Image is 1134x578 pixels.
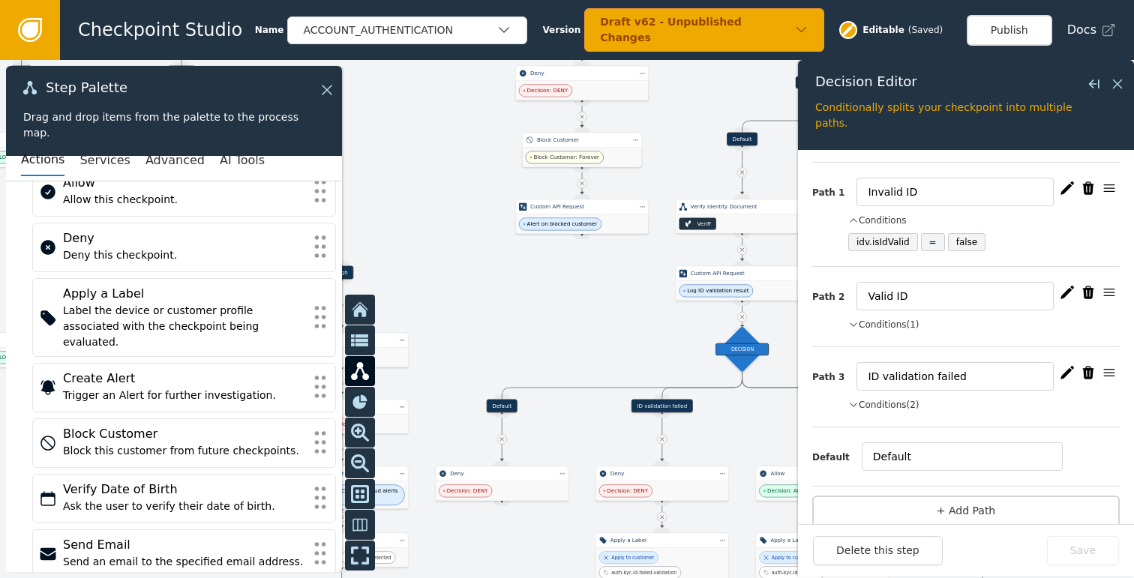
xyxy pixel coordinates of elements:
[255,23,284,37] span: Name
[63,388,305,403] div: Trigger an Alert for further investigation.
[303,22,496,38] div: ACCOUNT_AUTHENTICATION
[63,370,305,388] div: Create Alert
[63,229,305,247] div: Deny
[487,400,517,413] div: Default
[856,362,1054,391] input: Assign Decision Name
[921,233,945,251] span: =
[813,536,943,565] button: Delete this step
[948,233,986,251] span: false
[611,569,676,576] div: auth-kyc-id-failed-validation
[79,145,130,176] button: Services
[63,536,305,554] div: Send Email
[848,318,919,331] button: Conditions(1)
[691,269,794,277] div: Custom API Request
[530,69,634,77] div: Deny
[770,469,874,478] div: Allow
[63,285,305,303] div: Apply a Label
[530,202,634,211] div: Custom API Request
[848,398,919,412] button: Conditions(2)
[46,81,127,94] span: Step Palette
[772,554,814,561] div: Apply to customer
[584,8,824,52] button: Draft v62 - Unpublished Changes
[772,569,821,576] div: auth-kyc-id-validated
[815,100,1117,131] div: Conditionally splits your checkpoint into multiple paths.
[848,233,1120,251] section: Conditions
[145,145,205,176] button: Advanced
[290,336,394,344] div: Allow
[527,220,598,229] span: Alert on blocked customer
[812,370,856,384] div: Path 3
[537,136,627,144] div: Block Customer
[770,536,874,544] div: Apply a Label
[447,487,488,496] span: Decision: DENY
[610,536,714,544] div: Apply a Label
[21,145,64,176] button: Actions
[23,109,325,141] div: Drag and drop items from the palette to the process map.
[220,145,265,176] button: AI Tools
[812,267,1120,347] div: Path 2Conditions(1)Conditions(1)
[691,202,794,211] div: Verify Identity Document
[287,16,527,44] button: ACCOUNT_AUTHENTICATION
[63,303,305,350] div: Label the device or customer profile associated with the checkpoint being evaluated.
[533,154,598,162] span: Block Customer: Forever
[796,76,849,88] div: DECISION
[687,287,748,295] span: Log ID validation result
[78,16,242,43] span: Checkpoint Studio
[607,487,648,496] span: Decision: DENY
[715,343,769,355] div: DECISION
[848,214,907,227] button: Conditions
[856,238,910,247] div: idv.isIdValid
[63,554,305,570] div: Send an email to the specified email address.
[63,192,305,208] div: Allow this checkpoint.
[812,290,856,304] div: Path 2
[862,23,904,37] span: Editable
[63,481,305,499] div: Verify Date of Birth
[697,220,711,228] div: Veriff
[290,469,394,478] div: Custom API Request
[450,469,553,478] div: Deny
[63,174,305,192] div: Allow
[812,451,862,464] div: Default
[812,496,1120,526] button: + Add Path
[290,403,394,411] div: Action: Create Alert
[967,15,1052,46] button: Publish
[812,163,1120,267] div: Path 1ConditionsConditions
[815,75,917,88] span: Decision Editor
[527,87,568,95] span: Decision: DENY
[1067,21,1096,39] span: Docs
[611,554,654,561] div: Apply to customer
[542,23,580,37] span: Version
[290,536,394,544] div: Apply a Label
[353,554,391,561] div: 2 labels selected
[63,425,305,443] div: Block Customer
[286,487,400,503] span: Alert in [GEOGRAPHIC_DATA]. fraud alerts channel
[862,442,1063,471] input: Decision name (Default)
[63,247,305,263] div: Deny this checkpoint.
[1067,21,1116,39] a: Docs
[856,282,1054,310] input: Assign Decision Name
[63,499,305,514] div: Ask the user to verify their date of birth.
[908,23,943,37] div: ( Saved )
[63,443,305,459] div: Block this customer from future checkpoints.
[856,178,1054,206] input: Assign Decision Name
[610,469,714,478] div: Deny
[600,14,794,46] div: Draft v62 - Unpublished Changes
[812,347,1120,427] div: Path 3Conditions(2)Conditions(2)
[631,400,693,413] div: ID validation failed
[727,133,757,146] div: Default
[767,487,812,496] span: Decision: ALLOW
[812,186,856,199] div: Path 1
